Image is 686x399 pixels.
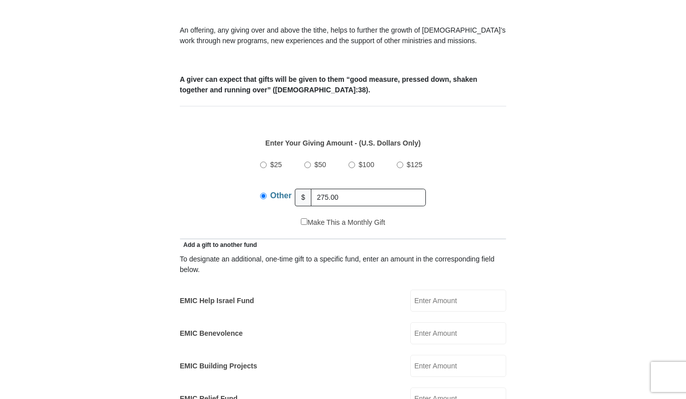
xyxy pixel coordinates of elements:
[180,361,257,371] label: EMIC Building Projects
[265,139,420,147] strong: Enter Your Giving Amount - (U.S. Dollars Only)
[314,161,326,169] span: $50
[180,75,477,94] b: A giver can expect that gifts will be given to them “good measure, pressed down, shaken together ...
[301,217,385,228] label: Make This a Monthly Gift
[180,25,506,46] p: An offering, any giving over and above the tithe, helps to further the growth of [DEMOGRAPHIC_DAT...
[410,290,506,312] input: Enter Amount
[180,241,257,248] span: Add a gift to another fund
[270,191,292,200] span: Other
[270,161,282,169] span: $25
[311,189,426,206] input: Other Amount
[359,161,374,169] span: $100
[301,218,307,225] input: Make This a Monthly Gift
[407,161,422,169] span: $125
[180,296,254,306] label: EMIC Help Israel Fund
[180,328,243,339] label: EMIC Benevolence
[410,355,506,377] input: Enter Amount
[295,189,312,206] span: $
[410,322,506,344] input: Enter Amount
[180,254,506,275] div: To designate an additional, one-time gift to a specific fund, enter an amount in the correspondin...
